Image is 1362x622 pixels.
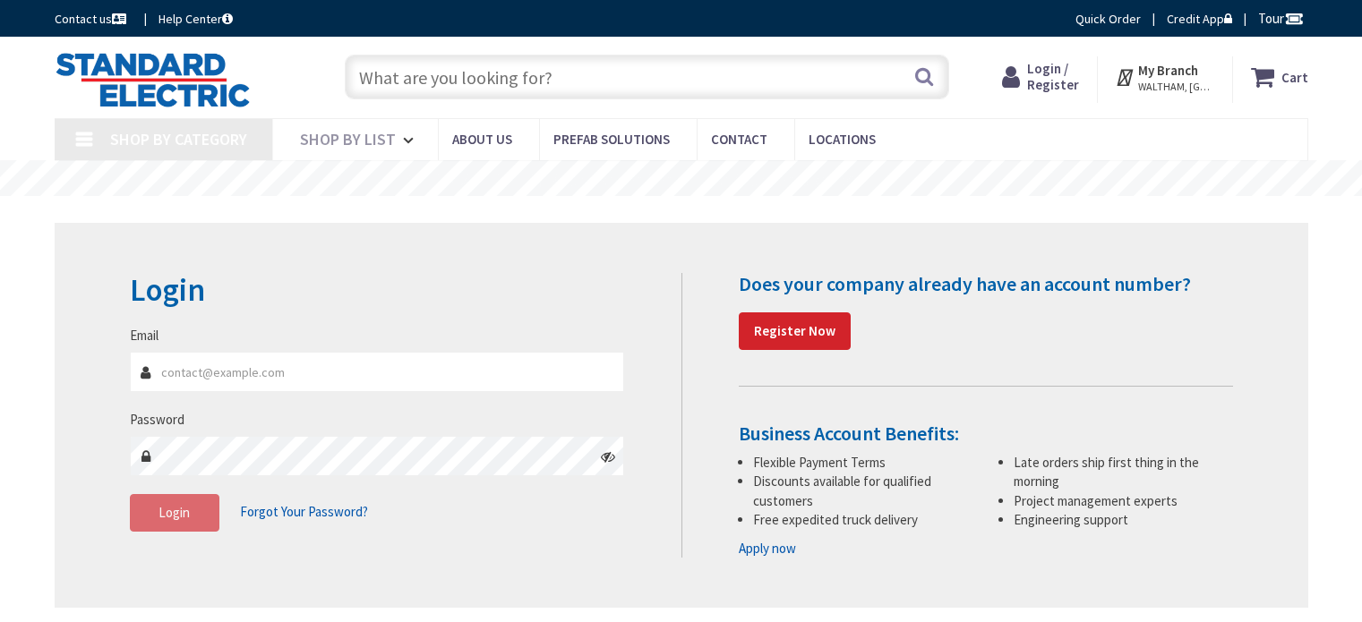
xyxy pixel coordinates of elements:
[739,539,796,558] a: Apply now
[1138,62,1198,79] strong: My Branch
[754,322,835,339] strong: Register Now
[1251,61,1308,93] a: Cart
[739,422,1233,444] h4: Business Account Benefits:
[130,494,219,532] button: Login
[110,129,247,149] span: Shop By Category
[1014,453,1233,491] li: Late orders ship first thing in the morning
[1138,80,1214,94] span: WALTHAM, [GEOGRAPHIC_DATA]
[130,352,625,392] input: Email
[130,410,184,429] label: Password
[1014,510,1233,529] li: Engineering support
[1002,61,1079,93] a: Login / Register
[158,10,233,28] a: Help Center
[601,449,615,464] i: Click here to show/hide password
[398,170,1003,190] rs-layer: [MEDICAL_DATA]: Our Commitment to Our Employees and Customers
[1014,491,1233,510] li: Project management experts
[55,52,251,107] img: Standard Electric
[739,312,851,350] a: Register Now
[753,510,972,529] li: Free expedited truck delivery
[158,504,190,521] span: Login
[1281,61,1308,93] strong: Cart
[240,503,368,520] span: Forgot Your Password?
[1027,60,1079,93] span: Login / Register
[452,131,512,148] span: About Us
[1258,10,1304,27] span: Tour
[1075,10,1141,28] a: Quick Order
[739,273,1233,294] h4: Does your company already have an account number?
[345,55,949,99] input: What are you looking for?
[300,129,396,149] span: Shop By List
[130,273,625,308] h2: Login
[55,10,130,28] a: Contact us
[130,326,158,345] label: Email
[711,131,767,148] span: Contact
[753,453,972,472] li: Flexible Payment Terms
[753,472,972,510] li: Discounts available for qualified customers
[809,131,876,148] span: Locations
[1115,61,1214,93] div: My Branch WALTHAM, [GEOGRAPHIC_DATA]
[240,495,368,529] a: Forgot Your Password?
[1167,10,1232,28] a: Credit App
[553,131,670,148] span: Prefab Solutions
